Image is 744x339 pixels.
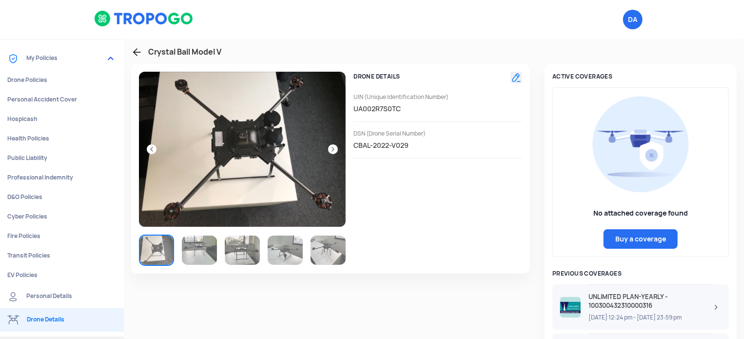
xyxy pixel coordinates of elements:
h3: No attached coverage found [561,209,721,218]
h3: Crystal Ball Model V [148,46,530,58]
img: logoHeader.svg [94,10,194,27]
img: ic_Personal%20details.svg [7,291,19,302]
span: DRONEACHARYA AERIAL INNOVATIONS LIMITED [623,10,643,29]
img: ic_nationallogo.png [560,297,581,318]
span: CBAL-2022-V029 [353,140,522,150]
h3: Previous coverages [552,269,729,279]
img: EB3DAC3D-7808-4090-98E7-2784C71838A8.jpg [140,236,173,265]
img: 75612BDE-D081-42AF-B96D-E2928CA346EA.jpg [182,236,217,265]
img: expand_more.png [105,53,117,64]
img: A8A2CFE3-5334-4943-B508-F62345B7B997.jpg [311,236,346,265]
img: F32C3A38-B620-4AD7-92D0-BAC35F8091B5.jpg [225,236,260,265]
img: EB3DAC3D-7808-4090-98E7-2784C71838A8.jpg [139,72,346,227]
img: img_no_coverages.png [592,96,689,193]
span: UIN (Unique Identification Number) [353,93,522,101]
h3: Active coverages [552,72,729,81]
span: UNLIMITED PLAN-YEARLY - 100300432310000316 [588,293,713,310]
img: 4FA7A52A-9310-4F52-95F5-BD0B9CC19FA9.jpg [268,236,303,265]
h3: DRONE DETAILS [353,72,522,81]
a: Buy a coverage [604,229,678,249]
span: DSN (Drone Serial Number) [353,130,522,138]
span: [DATE] 12:24 pm - [DATE] 23:59 pm [588,313,713,322]
img: ic_Drone%20details.svg [7,314,20,326]
span: UA002R7S0TC [353,104,522,114]
img: ic_Coverages.svg [7,53,19,64]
